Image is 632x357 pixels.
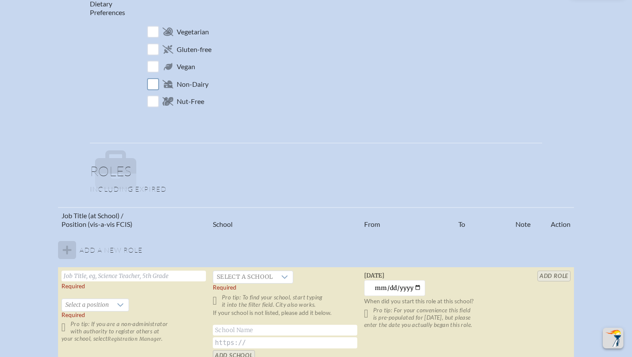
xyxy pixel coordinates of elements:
[177,45,212,54] span: Gluten-free
[90,185,542,193] p: Including expired
[58,207,209,232] th: Job Title (at School) / Position (vis-a-vis FCIS)
[603,328,623,348] button: Scroll Top
[107,336,161,342] span: Registration Manager
[177,80,209,88] span: Non-Dairy
[213,294,357,308] p: Pro tip: To find your school, start typing it into the filter field. City also works.
[213,309,331,324] label: If your school is not listed, please add it below.
[62,299,112,311] span: Select a position
[61,320,206,342] p: Pro tip: If you are a non-administrator with authority to register others at your school, select .
[61,311,85,318] span: Required
[177,27,209,36] span: Vegetarian
[177,62,195,71] span: Vegan
[213,271,276,283] span: Select a school
[213,284,236,291] label: Required
[61,271,206,281] input: Job Title, eg, Science Teacher, 5th Grade
[364,272,384,279] span: [DATE]
[213,325,357,336] input: School Name
[604,330,622,347] img: To the top
[364,307,509,329] p: Pro tip: For your convenience this field is pre-populated for [DATE], but please enter the date y...
[361,207,455,232] th: From
[512,207,534,232] th: Note
[90,164,542,185] h1: Roles
[364,298,509,305] p: When did you start this role at this school?
[209,207,361,232] th: School
[534,207,574,232] th: Action
[177,97,204,106] span: Nut-Free
[213,337,357,348] input: https://
[61,283,85,290] label: Required
[455,207,512,232] th: To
